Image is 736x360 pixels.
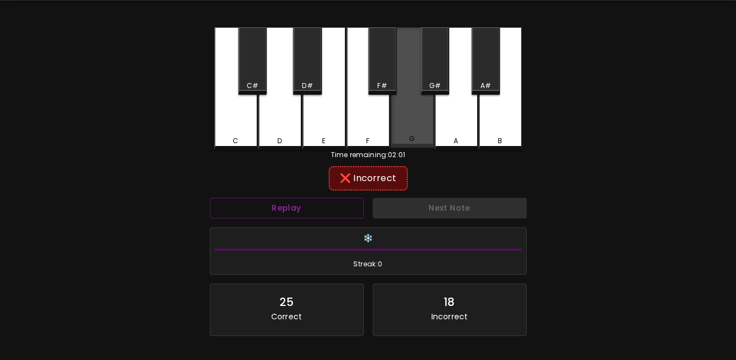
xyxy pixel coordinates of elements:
[215,232,522,245] h6: ❄️
[429,81,441,91] div: G#
[247,81,258,91] div: C#
[444,293,455,311] div: 18
[409,134,415,144] div: G
[480,81,491,91] div: A#
[280,293,294,311] div: 25
[498,136,502,146] div: B
[302,81,312,91] div: D#
[334,172,402,185] div: ❌ Incorrect
[366,136,369,146] div: F
[271,311,302,322] p: Correct
[377,81,387,91] div: F#
[233,136,238,146] div: C
[210,198,364,218] button: Replay
[277,136,282,146] div: D
[215,259,522,270] span: Streak: 0
[214,150,522,160] div: Time remaining: 02:01
[431,311,468,322] p: Incorrect
[322,136,325,146] div: E
[454,136,458,146] div: A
